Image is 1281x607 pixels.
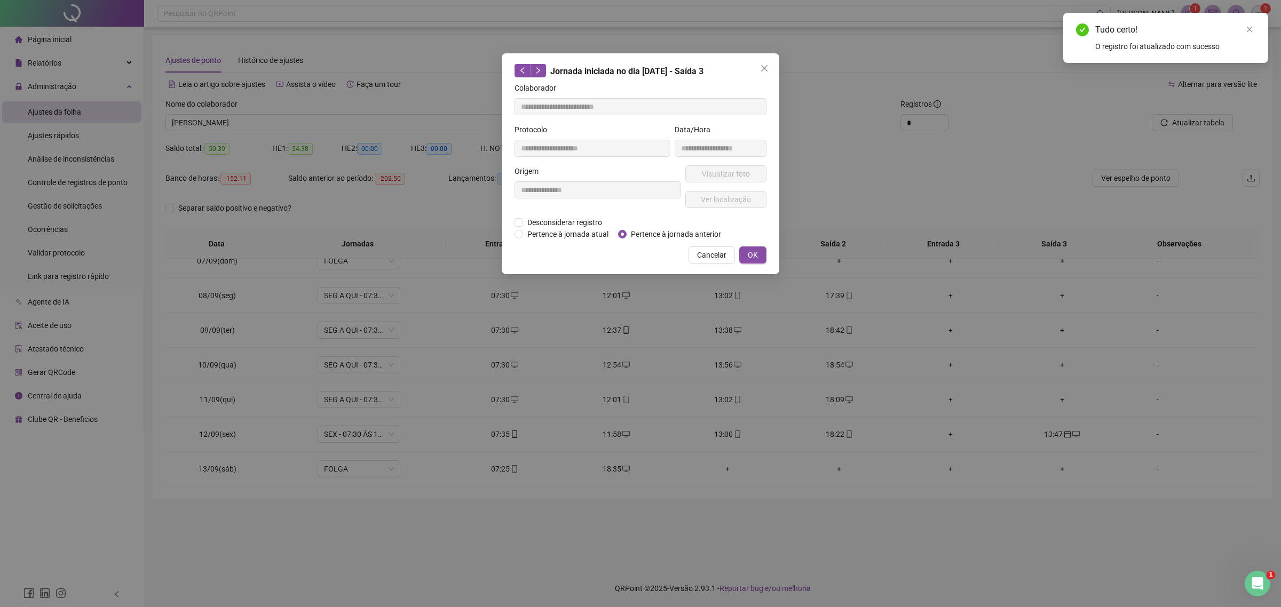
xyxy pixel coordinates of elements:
span: left [519,67,526,74]
iframe: Intercom live chat [1245,571,1270,596]
a: Close [1244,23,1255,35]
button: left [515,64,531,77]
div: O registro foi atualizado com sucesso [1095,41,1255,52]
span: OK [748,249,758,261]
button: Cancelar [689,246,735,263]
label: Origem [515,165,545,177]
button: Close [756,60,773,77]
label: Colaborador [515,82,563,94]
button: Ver localização [685,191,766,208]
div: Tudo certo! [1095,23,1255,36]
label: Data/Hora [675,124,717,135]
span: close [1246,26,1253,33]
button: Visualizar foto [685,165,766,182]
button: right [530,64,546,77]
span: right [534,67,542,74]
div: Jornada iniciada no dia [DATE] - Saída 3 [515,64,766,78]
span: Pertence à jornada anterior [627,228,725,240]
span: Pertence à jornada atual [523,228,613,240]
button: OK [739,246,766,263]
span: Desconsiderar registro [523,217,606,228]
span: check-circle [1076,23,1089,36]
span: 1 [1267,571,1275,579]
label: Protocolo [515,124,554,135]
span: Cancelar [697,249,726,261]
span: close [760,64,769,73]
